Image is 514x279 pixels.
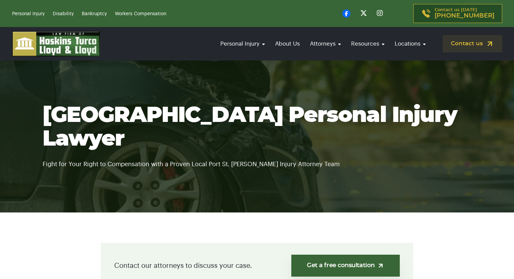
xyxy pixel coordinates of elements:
span: [PHONE_NUMBER] [435,12,494,19]
p: Fight for Your Right to Compensation with a Proven Local Port St. [PERSON_NAME] Injury Attorney Team [43,151,472,169]
a: Personal Injury [12,11,45,16]
a: Get a free consultation [291,255,400,277]
a: About Us [272,34,303,53]
a: Personal Injury [217,34,268,53]
img: arrow-up-right-light.svg [377,262,384,269]
a: Attorneys [307,34,344,53]
a: Contact us [443,35,502,52]
h1: [GEOGRAPHIC_DATA] Personal Injury Lawyer [43,104,472,151]
a: Workers Compensation [115,11,166,16]
a: Bankruptcy [82,11,107,16]
img: logo [12,31,100,56]
a: Resources [348,34,388,53]
a: Contact us [DATE][PHONE_NUMBER] [413,4,502,23]
a: Disability [53,11,74,16]
a: Locations [391,34,429,53]
p: Contact us [DATE] [435,8,494,19]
